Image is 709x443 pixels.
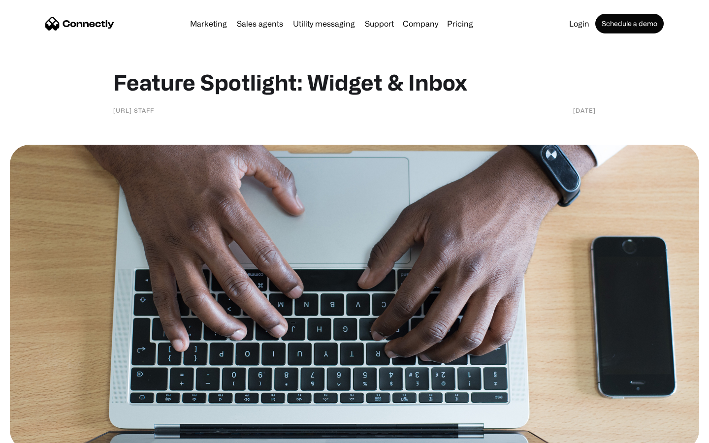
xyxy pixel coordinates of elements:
a: Login [565,20,593,28]
div: [URL] staff [113,105,154,115]
div: [DATE] [573,105,596,115]
a: Utility messaging [289,20,359,28]
ul: Language list [20,426,59,440]
a: Pricing [443,20,477,28]
a: Sales agents [233,20,287,28]
div: Company [403,17,438,31]
aside: Language selected: English [10,426,59,440]
a: Schedule a demo [595,14,664,33]
h1: Feature Spotlight: Widget & Inbox [113,69,596,95]
a: Support [361,20,398,28]
a: Marketing [186,20,231,28]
